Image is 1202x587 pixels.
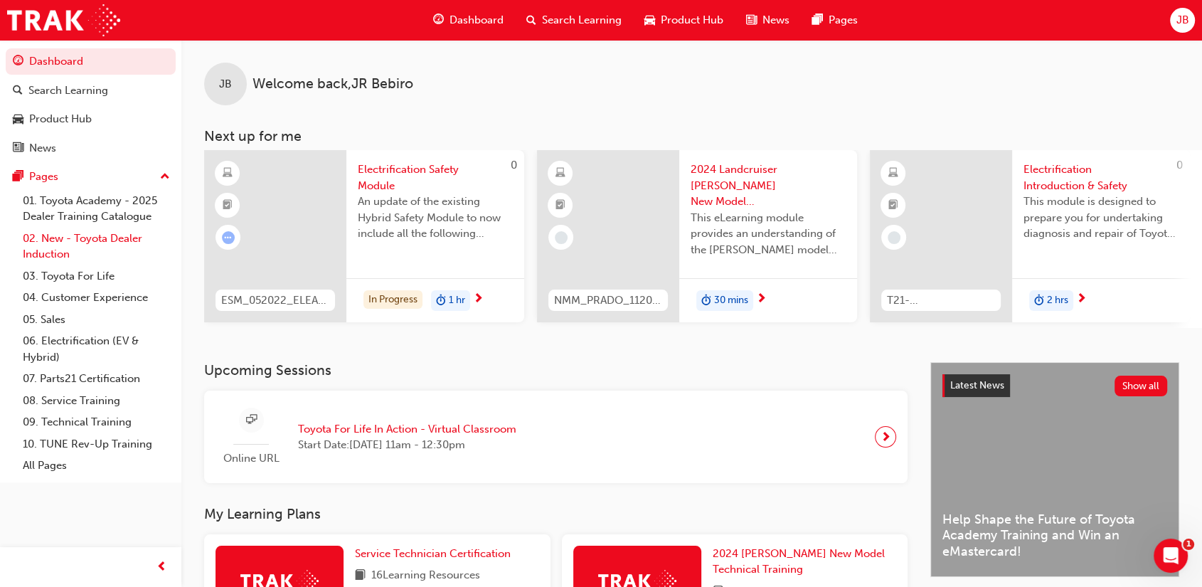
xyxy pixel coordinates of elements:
span: learningResourceType_ELEARNING-icon [555,164,565,183]
div: Product Hub [29,111,92,127]
span: news-icon [13,142,23,155]
h3: Next up for me [181,128,1202,144]
a: pages-iconPages [801,6,869,35]
a: All Pages [17,455,176,477]
a: 0ESM_052022_ELEARNElectrification Safety ModuleAn update of the existing Hybrid Safety Module to ... [204,150,524,322]
span: car-icon [644,11,655,29]
span: next-icon [756,293,767,306]
span: Help Shape the Future of Toyota Academy Training and Win an eMastercard! [942,512,1167,560]
span: 2024 Landcruiser [PERSON_NAME] New Model Mechanisms - Model Outline 1 [691,162,846,210]
button: Show all [1115,376,1168,396]
span: Online URL [216,450,287,467]
span: This eLearning module provides an understanding of the [PERSON_NAME] model line-up and its Katash... [691,210,846,258]
a: Latest NewsShow allHelp Shape the Future of Toyota Academy Training and Win an eMastercard! [930,362,1179,577]
div: Pages [29,169,58,185]
span: booktick-icon [223,196,233,215]
span: search-icon [13,85,23,97]
span: news-icon [746,11,757,29]
h3: Upcoming Sessions [204,362,908,379]
span: 1 [1183,539,1194,550]
span: Dashboard [450,12,504,28]
a: Latest NewsShow all [942,374,1167,397]
span: next-icon [881,427,891,447]
div: News [29,140,56,157]
span: guage-icon [433,11,444,29]
span: prev-icon [156,559,167,576]
img: Trak [7,4,120,36]
a: 08. Service Training [17,390,176,412]
span: Pages [829,12,858,28]
span: 2 hrs [1047,292,1068,309]
a: Service Technician Certification [355,546,516,562]
a: 09. Technical Training [17,411,176,433]
span: learningResourceType_ELEARNING-icon [223,164,233,183]
span: pages-icon [812,11,823,29]
a: 01. Toyota Academy - 2025 Dealer Training Catalogue [17,190,176,228]
a: 05. Sales [17,309,176,331]
span: up-icon [160,168,170,186]
span: 30 mins [714,292,748,309]
a: 06. Electrification (EV & Hybrid) [17,330,176,368]
span: Start Date: [DATE] 11am - 12:30pm [298,437,516,453]
span: next-icon [473,293,484,306]
span: learningRecordVerb_ATTEMPT-icon [222,231,235,244]
a: Dashboard [6,48,176,75]
span: sessionType_ONLINE_URL-icon [246,411,257,429]
span: 0 [511,159,517,171]
span: learningResourceType_ELEARNING-icon [888,164,898,183]
a: Product Hub [6,106,176,132]
span: next-icon [1076,293,1087,306]
span: guage-icon [13,55,23,68]
span: pages-icon [13,171,23,184]
a: car-iconProduct Hub [633,6,735,35]
button: Pages [6,164,176,190]
span: JB [1176,12,1188,28]
a: guage-iconDashboard [422,6,515,35]
span: Search Learning [542,12,622,28]
span: 1 hr [449,292,465,309]
span: 16 Learning Resources [371,567,480,585]
span: This module is designed to prepare you for undertaking diagnosis and repair of Toyota & Lexus Ele... [1023,194,1179,242]
span: learningRecordVerb_NONE-icon [888,231,900,244]
a: NMM_PRADO_112024_MODULE_12024 Landcruiser [PERSON_NAME] New Model Mechanisms - Model Outline 1Thi... [537,150,857,322]
iframe: Intercom live chat [1154,539,1188,573]
span: booktick-icon [888,196,898,215]
span: 0 [1176,159,1183,171]
a: 0T21-FOD_HVIS_PREREQElectrification Introduction & SafetyThis module is designed to prepare you f... [870,150,1190,322]
a: 04. Customer Experience [17,287,176,309]
span: duration-icon [1034,292,1044,310]
div: In Progress [363,290,422,310]
span: Electrification Safety Module [358,162,513,194]
span: Product Hub [661,12,723,28]
div: Search Learning [28,83,108,99]
span: duration-icon [436,292,446,310]
a: Online URLToyota For Life In Action - Virtual ClassroomStart Date:[DATE] 11am - 12:30pm [216,402,896,472]
button: DashboardSearch LearningProduct HubNews [6,46,176,164]
span: Toyota For Life In Action - Virtual Classroom [298,421,516,438]
span: An update of the existing Hybrid Safety Module to now include all the following electrification v... [358,194,513,242]
span: Latest News [950,379,1004,391]
span: book-icon [355,567,366,585]
span: NMM_PRADO_112024_MODULE_1 [554,292,662,309]
a: 02. New - Toyota Dealer Induction [17,228,176,265]
span: learningRecordVerb_NONE-icon [555,231,568,244]
a: 2024 [PERSON_NAME] New Model Technical Training [713,546,897,578]
a: 03. Toyota For Life [17,265,176,287]
span: JB [219,76,232,92]
span: Service Technician Certification [355,547,511,560]
span: News [762,12,789,28]
a: Search Learning [6,78,176,104]
span: Welcome back , JR Bebiro [252,76,413,92]
button: JB [1170,8,1195,33]
span: booktick-icon [555,196,565,215]
a: 10. TUNE Rev-Up Training [17,433,176,455]
span: duration-icon [701,292,711,310]
span: T21-FOD_HVIS_PREREQ [887,292,995,309]
span: Electrification Introduction & Safety [1023,162,1179,194]
a: search-iconSearch Learning [515,6,633,35]
a: news-iconNews [735,6,801,35]
a: 07. Parts21 Certification [17,368,176,390]
span: search-icon [526,11,536,29]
